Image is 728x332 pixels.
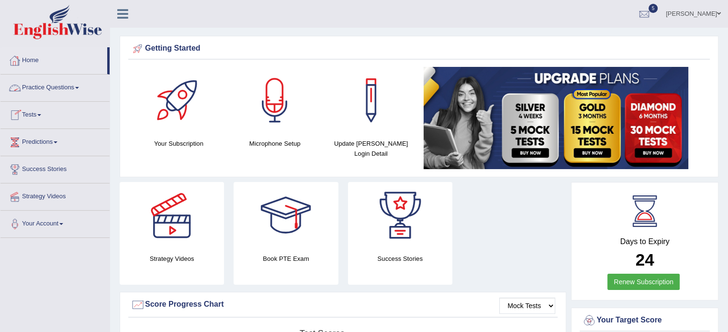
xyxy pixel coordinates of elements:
h4: Update [PERSON_NAME] Login Detail [328,139,414,159]
a: Practice Questions [0,75,110,98]
h4: Microphone Setup [232,139,318,149]
b: 24 [636,250,654,269]
h4: Book PTE Exam [234,254,338,264]
div: Your Target Score [582,313,707,328]
a: Home [0,47,107,71]
img: small5.jpg [424,67,688,169]
span: 5 [649,4,658,13]
div: Getting Started [131,42,707,56]
div: Score Progress Chart [131,298,555,312]
a: Renew Subscription [607,274,680,290]
h4: Days to Expiry [582,237,707,246]
a: Predictions [0,129,110,153]
a: Tests [0,102,110,126]
h4: Success Stories [348,254,452,264]
h4: Strategy Videos [120,254,224,264]
a: Success Stories [0,156,110,180]
h4: Your Subscription [135,139,222,149]
a: Strategy Videos [0,183,110,207]
a: Your Account [0,211,110,235]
